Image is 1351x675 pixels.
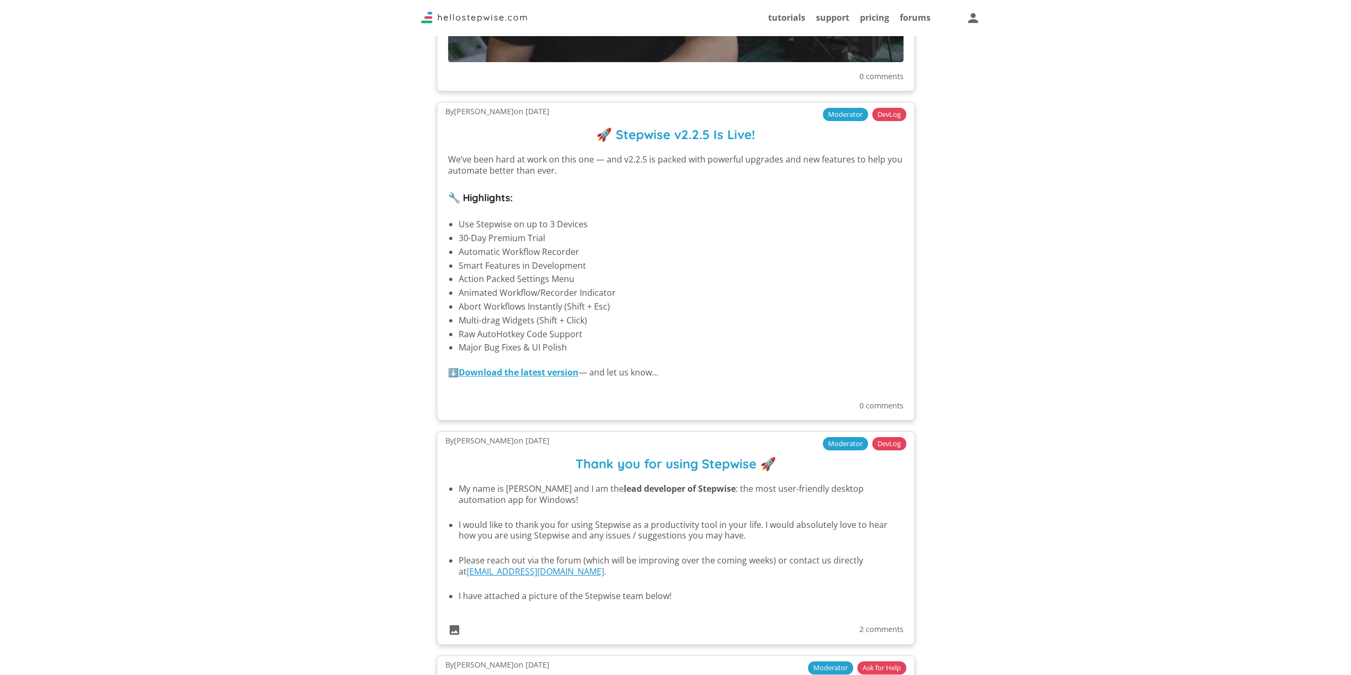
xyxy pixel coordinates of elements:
[459,274,903,285] li: Action Packed Settings Menu
[768,12,805,23] a: tutorials
[459,287,903,298] li: Animated Workflow/Recorder Indicator
[459,260,903,271] li: Smart Features in Development
[808,661,853,674] small: Moderator
[448,445,903,475] h3: Thank you for using Stepwise 🚀
[459,246,903,258] li: Automatic Workflow Recorder
[459,315,903,326] li: Multi-drag Widgets (Shift + Click)
[421,14,527,26] a: Stepwise
[448,73,903,80] p: 0 comments
[459,483,903,506] li: My name is [PERSON_NAME] and I am the : the most user-friendly desktop automation app for Windows!
[459,342,903,353] li: Major Bug Fixes & UI Polish
[872,437,906,450] small: DevLog
[459,219,903,230] li: Use Stepwise on up to 3 Devices
[448,154,903,176] p: We’ve been hard at work on this one — and v2.2.5 is packed with powerful upgrades and new feature...
[445,106,549,116] small: By [PERSON_NAME] on [DATE]
[459,329,903,340] li: Raw AutoHotkey Code Support
[467,566,604,577] a: [EMAIL_ADDRESS][DOMAIN_NAME]
[421,12,527,23] img: Logo
[448,115,903,146] h3: 🚀 Stepwise v2.2.5 Is Live!
[448,402,903,409] p: 0 comments
[816,12,849,23] a: support
[900,12,931,23] a: forums
[459,519,903,542] li: I would like to thank you for using Stepwise as a productivity tool in your life. I would absolut...
[857,661,906,674] small: Ask for Help
[459,301,903,312] li: Abort Workflows Instantly (Shift + Esc)
[445,435,549,446] small: By [PERSON_NAME] on [DATE]
[823,437,868,450] small: Moderator
[823,108,868,121] small: Moderator
[459,366,579,378] a: Download the latest version
[459,233,903,244] li: 30-Day Premium Trial
[860,12,889,23] a: pricing
[445,660,549,670] small: By [PERSON_NAME] on [DATE]
[872,108,906,121] small: DevLog
[459,591,903,602] li: I have attached a picture of the Stepwise team below!
[459,555,903,577] li: Please reach out via the forum (which will be improving over the coming weeks) or contact us dire...
[448,191,513,204] strong: 🔧 Highlights:
[448,626,903,633] p: 2 comments
[448,367,903,378] p: ⬇️ — and let us know...
[624,483,736,494] strong: lead developer of Stepwise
